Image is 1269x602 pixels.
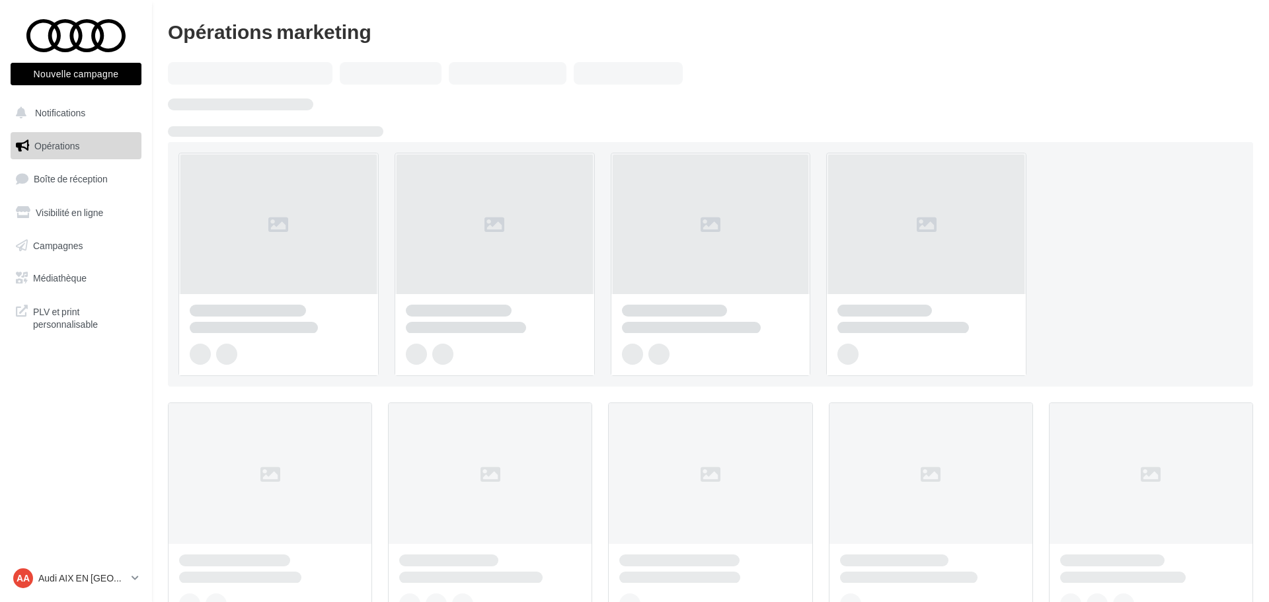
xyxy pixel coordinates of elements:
a: Opérations [8,132,144,160]
span: Campagnes [33,239,83,250]
span: Opérations [34,140,79,151]
button: Notifications [8,99,139,127]
a: AA Audi AIX EN [GEOGRAPHIC_DATA] [11,566,141,591]
span: Notifications [35,107,85,118]
a: Médiathèque [8,264,144,292]
a: PLV et print personnalisable [8,297,144,336]
span: Médiathèque [33,272,87,283]
button: Nouvelle campagne [11,63,141,85]
span: PLV et print personnalisable [33,303,136,331]
span: Boîte de réception [34,173,108,184]
a: Boîte de réception [8,165,144,193]
span: AA [17,572,30,585]
div: Opérations marketing [168,21,1253,41]
span: Visibilité en ligne [36,207,103,218]
p: Audi AIX EN [GEOGRAPHIC_DATA] [38,572,126,585]
a: Visibilité en ligne [8,199,144,227]
a: Campagnes [8,232,144,260]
